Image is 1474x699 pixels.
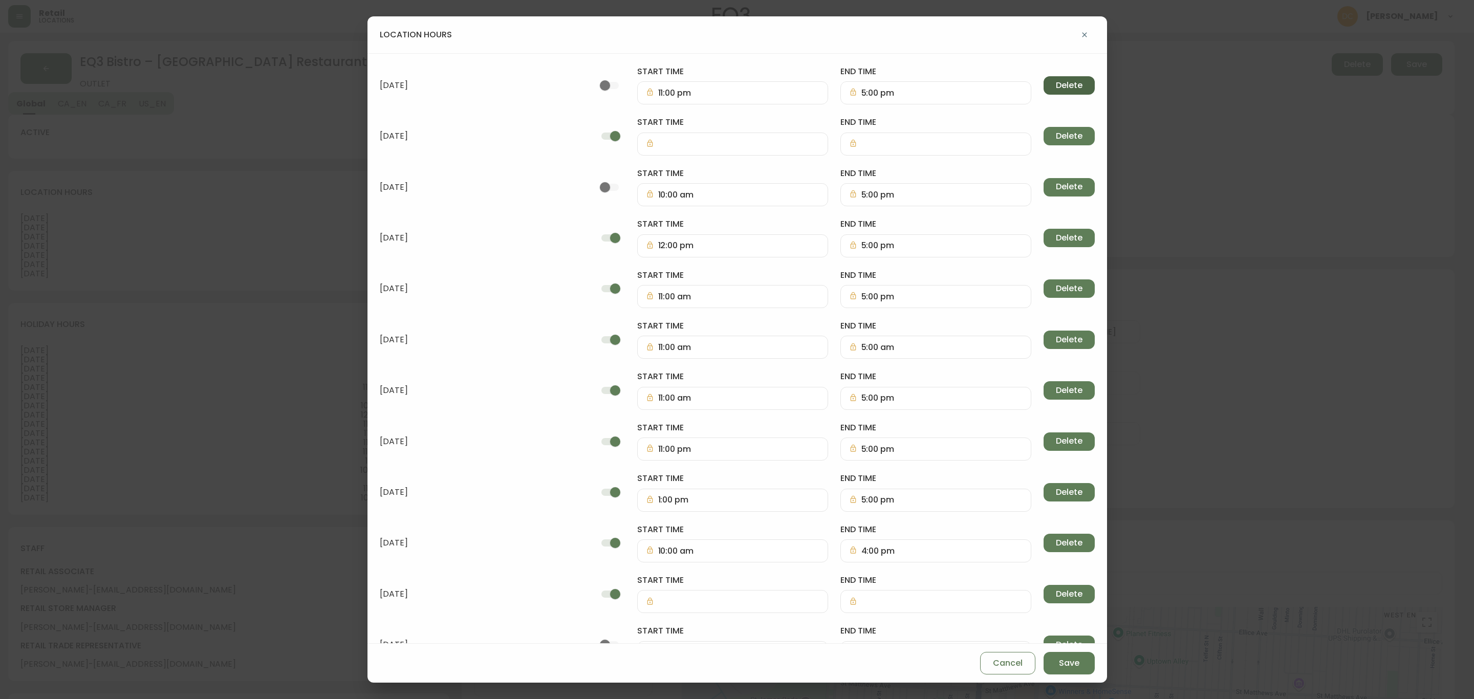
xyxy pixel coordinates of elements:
button: Delete [1044,483,1095,501]
span: Delete [1056,334,1082,345]
label: end time [840,371,1031,382]
span: Delete [1056,385,1082,396]
span: [DATE] [380,640,583,649]
span: [DATE] [380,488,583,497]
span: [DATE] [380,335,583,344]
span: Delete [1056,639,1082,650]
button: Delete [1044,636,1095,654]
span: Delete [1056,537,1082,549]
label: start time [637,422,828,433]
button: Delete [1044,279,1095,298]
label: end time [840,575,1031,586]
span: Delete [1056,80,1082,91]
button: Delete [1044,229,1095,247]
span: [DATE] [380,386,583,395]
label: end time [840,270,1031,281]
button: Save [1044,652,1095,674]
label: end time [840,320,1031,332]
label: end time [840,66,1031,77]
button: Delete [1044,331,1095,349]
span: Cancel [993,658,1023,669]
label: end time [840,117,1031,128]
span: [DATE] [380,284,583,293]
label: start time [637,66,828,77]
button: Delete [1044,178,1095,196]
button: Delete [1044,127,1095,145]
label: start time [637,117,828,128]
label: end time [840,422,1031,433]
span: [DATE] [380,81,583,90]
button: Delete [1044,534,1095,552]
label: start time [637,575,828,586]
label: start time [637,270,828,281]
label: end time [840,168,1031,179]
label: start time [637,371,828,382]
label: end time [840,219,1031,230]
span: Delete [1056,130,1082,142]
span: Delete [1056,232,1082,244]
span: [DATE] [380,437,583,446]
label: end time [840,625,1031,637]
label: start time [637,168,828,179]
span: [DATE] [380,538,583,548]
span: Delete [1056,588,1082,600]
span: [DATE] [380,183,583,192]
button: Delete [1044,432,1095,451]
span: Delete [1056,283,1082,294]
label: start time [637,524,828,535]
label: start time [637,625,828,637]
button: Cancel [980,652,1035,674]
span: [DATE] [380,589,583,599]
button: Delete [1044,381,1095,400]
span: [DATE] [380,233,583,243]
h4: location hours [380,29,452,40]
label: start time [637,473,828,484]
button: Delete [1044,76,1095,95]
label: start time [637,320,828,332]
button: Delete [1044,585,1095,603]
span: Delete [1056,487,1082,498]
span: Delete [1056,181,1082,192]
label: end time [840,524,1031,535]
label: end time [840,473,1031,484]
span: Delete [1056,435,1082,447]
span: Save [1059,658,1079,669]
label: start time [637,219,828,230]
span: [DATE] [380,132,583,141]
